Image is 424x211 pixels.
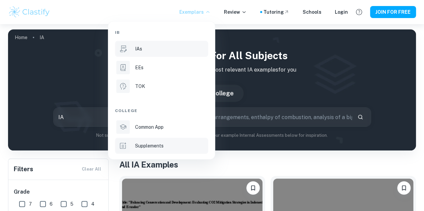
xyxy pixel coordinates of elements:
[135,64,143,71] p: EEs
[135,45,142,52] p: IAs
[115,29,120,35] span: IB
[115,119,208,135] a: Common App
[115,138,208,154] a: Supplements
[115,41,208,57] a: IAs
[135,83,145,90] p: TOK
[135,142,164,149] p: Supplements
[115,108,137,114] span: College
[115,60,208,76] a: EEs
[135,123,164,131] p: Common App
[115,78,208,94] a: TOK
